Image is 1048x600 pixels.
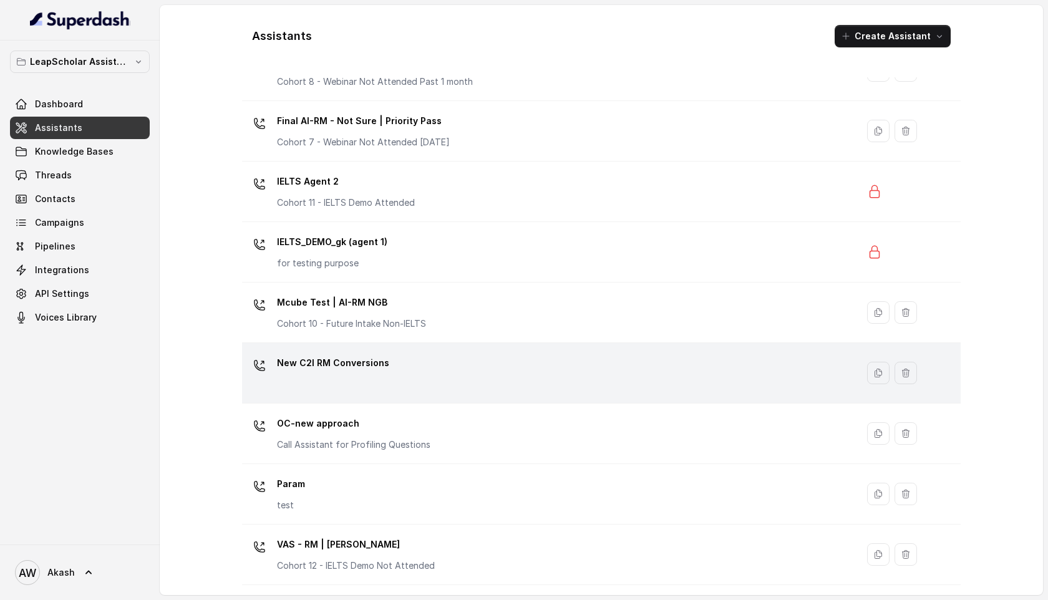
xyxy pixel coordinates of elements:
[35,193,75,205] span: Contacts
[10,211,150,234] a: Campaigns
[277,257,387,269] p: for testing purpose
[277,232,387,252] p: IELTS_DEMO_gk (agent 1)
[10,235,150,258] a: Pipelines
[35,216,84,229] span: Campaigns
[277,535,435,554] p: VAS - RM | [PERSON_NAME]
[277,136,450,148] p: Cohort 7 - Webinar Not Attended [DATE]
[10,51,150,73] button: LeapScholar Assistant
[10,283,150,305] a: API Settings
[277,172,415,191] p: IELTS Agent 2
[30,10,130,30] img: light.svg
[35,122,82,134] span: Assistants
[277,559,435,572] p: Cohort 12 - IELTS Demo Not Attended
[10,140,150,163] a: Knowledge Bases
[277,438,430,451] p: Call Assistant for Profiling Questions
[35,240,75,253] span: Pipelines
[277,499,305,511] p: test
[277,111,450,131] p: Final AI-RM - Not Sure | Priority Pass
[10,306,150,329] a: Voices Library
[10,555,150,590] a: Akash
[277,414,430,433] p: OC-new approach
[35,169,72,181] span: Threads
[835,25,951,47] button: Create Assistant
[277,196,415,209] p: Cohort 11 - IELTS Demo Attended
[10,188,150,210] a: Contacts
[252,26,312,46] h1: Assistants
[35,98,83,110] span: Dashboard
[30,54,130,69] p: LeapScholar Assistant
[19,566,36,579] text: AW
[277,293,426,312] p: Mcube Test | AI-RM NGB
[277,474,305,494] p: Param
[47,566,75,579] span: Akash
[35,288,89,300] span: API Settings
[10,164,150,186] a: Threads
[277,353,389,373] p: New C2I RM Conversions
[277,317,426,330] p: Cohort 10 - Future Intake Non-IELTS
[10,117,150,139] a: Assistants
[10,259,150,281] a: Integrations
[35,311,97,324] span: Voices Library
[10,93,150,115] a: Dashboard
[35,145,114,158] span: Knowledge Bases
[35,264,89,276] span: Integrations
[277,75,473,88] p: Cohort 8 - Webinar Not Attended Past 1 month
